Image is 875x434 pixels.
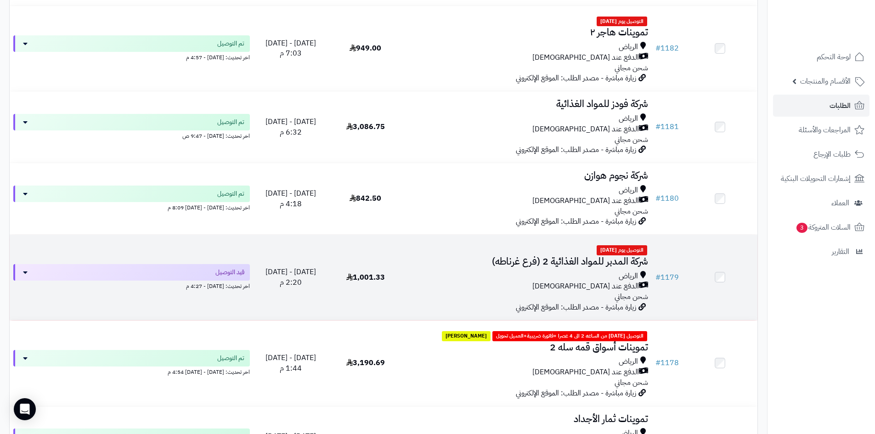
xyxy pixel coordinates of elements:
[265,38,316,59] span: [DATE] - [DATE] 7:03 م
[532,124,639,135] span: الدفع عند [DEMOGRAPHIC_DATA]
[615,291,648,302] span: شحن مجاني
[265,266,316,288] span: [DATE] - [DATE] 2:20 م
[831,197,849,209] span: العملاء
[13,366,250,376] div: اخر تحديث: [DATE] - [DATE] 4:54 م
[516,302,636,313] span: زيارة مباشرة - مصدر الطلب: الموقع الإلكتروني
[532,196,639,206] span: الدفع عند [DEMOGRAPHIC_DATA]
[13,281,250,290] div: اخر تحديث: [DATE] - 4:27 م
[217,189,244,198] span: تم التوصيل
[442,331,491,341] span: [PERSON_NAME]
[615,377,648,388] span: شحن مجاني
[619,42,638,52] span: الرياض
[615,206,648,217] span: شحن مجاني
[832,245,849,258] span: التقارير
[799,124,851,136] span: المراجعات والأسئلة
[781,172,851,185] span: إشعارات التحويلات البنكية
[655,43,679,54] a: #1182
[773,192,869,214] a: العملاء
[773,119,869,141] a: المراجعات والأسئلة
[516,388,636,399] span: زيارة مباشرة - مصدر الطلب: الموقع الإلكتروني
[492,331,647,341] span: التوصيل [DATE] من الساعه 2 الى 4 عصرا +فاتورة ضريبية+العميل تحويل
[773,46,869,68] a: لوحة التحكم
[215,268,244,277] span: قيد التوصيل
[406,414,648,424] h3: تموينات ثمار الأجداد
[350,193,381,204] span: 842.50
[830,99,851,112] span: الطلبات
[13,52,250,62] div: اخر تحديث: [DATE] - 4:57 م
[655,357,660,368] span: #
[800,75,851,88] span: الأقسام والمنتجات
[615,62,648,73] span: شحن مجاني
[655,43,660,54] span: #
[13,130,250,140] div: اخر تحديث: [DATE] - 9:47 ص
[265,116,316,138] span: [DATE] - [DATE] 6:32 م
[655,272,660,283] span: #
[532,367,639,378] span: الدفع عند [DEMOGRAPHIC_DATA]
[615,134,648,145] span: شحن مجاني
[773,95,869,117] a: الطلبات
[532,281,639,292] span: الدفع عند [DEMOGRAPHIC_DATA]
[265,352,316,374] span: [DATE] - [DATE] 1:44 م
[346,357,385,368] span: 3,190.69
[532,52,639,63] span: الدفع عند [DEMOGRAPHIC_DATA]
[217,118,244,127] span: تم التوصيل
[350,43,381,54] span: 949.00
[217,39,244,48] span: تم التوصيل
[406,256,648,267] h3: شركة المدبر للمواد الغذائية 2 (فرع غرناطه)
[516,73,636,84] span: زيارة مباشرة - مصدر الطلب: الموقع الإلكتروني
[796,221,851,234] span: السلات المتروكة
[619,356,638,367] span: الرياض
[655,121,679,132] a: #1181
[655,357,679,368] a: #1178
[406,170,648,181] h3: شركة نجوم هوازن
[655,121,660,132] span: #
[813,148,851,161] span: طلبات الإرجاع
[813,26,866,45] img: logo-2.png
[655,193,679,204] a: #1180
[619,271,638,282] span: الرياض
[406,27,648,38] h3: تموينات هاجر ٢
[13,202,250,212] div: اخر تحديث: [DATE] - [DATE] 8:09 م
[773,241,869,263] a: التقارير
[516,216,636,227] span: زيارة مباشرة - مصدر الطلب: الموقع الإلكتروني
[773,168,869,190] a: إشعارات التحويلات البنكية
[14,398,36,420] div: Open Intercom Messenger
[217,354,244,363] span: تم التوصيل
[619,113,638,124] span: الرياض
[265,188,316,209] span: [DATE] - [DATE] 4:18 م
[619,185,638,196] span: الرياض
[516,144,636,155] span: زيارة مباشرة - مصدر الطلب: الموقع الإلكتروني
[406,342,648,353] h3: تموينات أسواق قمه سله 2
[796,223,807,233] span: 3
[346,272,385,283] span: 1,001.33
[597,17,647,27] span: التوصيل يوم [DATE]
[773,216,869,238] a: السلات المتروكة3
[346,121,385,132] span: 3,086.75
[655,193,660,204] span: #
[597,245,647,255] span: التوصيل يوم [DATE]
[655,272,679,283] a: #1179
[817,51,851,63] span: لوحة التحكم
[406,99,648,109] h3: شركة فودز للمواد الغذائية
[773,143,869,165] a: طلبات الإرجاع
